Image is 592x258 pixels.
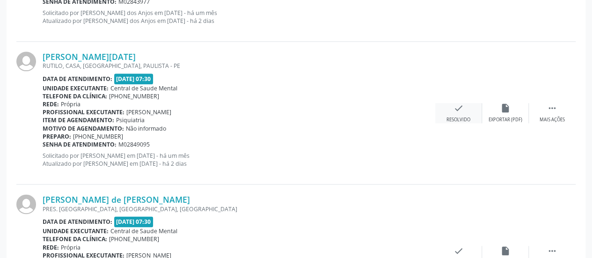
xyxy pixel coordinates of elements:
span: M02849095 [118,140,150,148]
span: [DATE] 07:30 [114,216,153,227]
a: [PERSON_NAME][DATE] [43,52,136,62]
div: Exportar (PDF) [489,117,522,123]
b: Data de atendimento: [43,75,112,83]
span: Própria [61,100,80,108]
b: Telefone da clínica: [43,235,107,243]
b: Profissional executante: [43,108,124,116]
p: Solicitado por [PERSON_NAME] em [DATE] - há um mês Atualizado por [PERSON_NAME] em [DATE] - há 2 ... [43,152,435,168]
b: Senha de atendimento: [43,140,117,148]
b: Motivo de agendamento: [43,125,124,133]
span: Psiquiatria [116,116,145,124]
span: [PHONE_NUMBER] [73,133,123,140]
p: Solicitado por [PERSON_NAME] dos Anjos em [DATE] - há um mês Atualizado por [PERSON_NAME] dos Anj... [43,9,435,25]
b: Telefone da clínica: [43,92,107,100]
span: Central de Saude Mental [110,84,177,92]
b: Unidade executante: [43,84,109,92]
i: insert_drive_file [500,103,511,113]
span: Não informado [126,125,166,133]
i: check [453,103,464,113]
b: Item de agendamento: [43,116,114,124]
span: Central de Saude Mental [110,227,177,235]
div: Mais ações [540,117,565,123]
b: Unidade executante: [43,227,109,235]
span: [PHONE_NUMBER] [109,235,159,243]
div: Resolvido [446,117,470,123]
span: [PHONE_NUMBER] [109,92,159,100]
b: Rede: [43,100,59,108]
div: PRES. [GEOGRAPHIC_DATA], [GEOGRAPHIC_DATA], [GEOGRAPHIC_DATA] [43,205,435,213]
b: Preparo: [43,133,71,140]
img: img [16,52,36,71]
div: RUTILO, CASA, [GEOGRAPHIC_DATA], PAULISTA - PE [43,62,435,70]
b: Rede: [43,243,59,251]
i:  [547,246,557,256]
b: Data de atendimento: [43,218,112,226]
i:  [547,103,557,113]
i: check [453,246,464,256]
span: [PERSON_NAME] [126,108,171,116]
a: [PERSON_NAME] de [PERSON_NAME] [43,194,190,205]
span: [DATE] 07:30 [114,74,153,84]
i: insert_drive_file [500,246,511,256]
span: Própria [61,243,80,251]
img: img [16,194,36,214]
